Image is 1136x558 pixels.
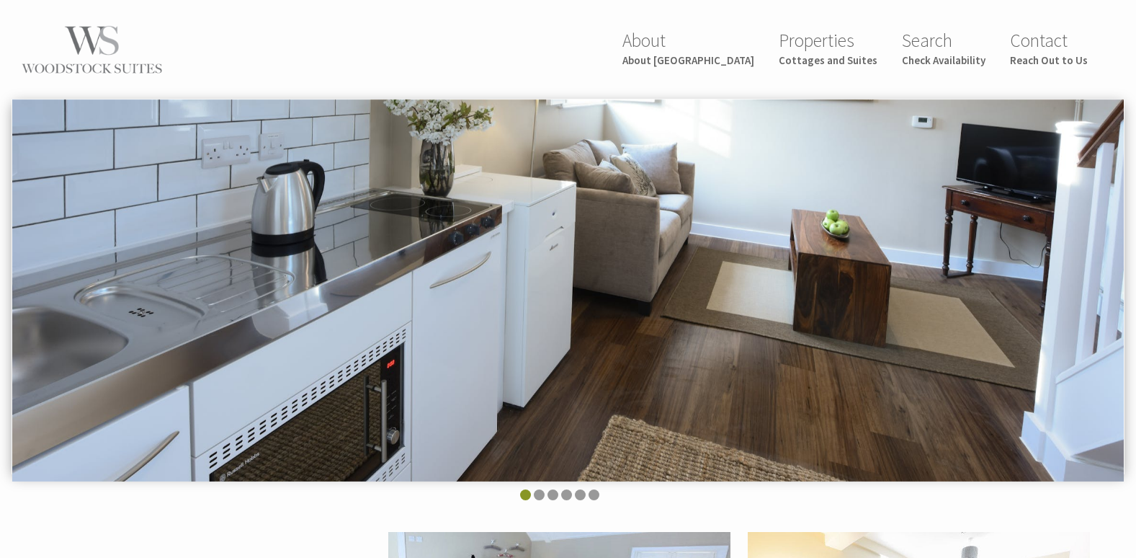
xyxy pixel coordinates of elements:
[622,29,754,67] a: AboutAbout [GEOGRAPHIC_DATA]
[779,29,877,67] a: PropertiesCottages and Suites
[622,53,754,67] small: About [GEOGRAPHIC_DATA]
[779,53,877,67] small: Cottages and Suites
[1010,53,1088,67] small: Reach Out to Us
[902,53,985,67] small: Check Availability
[902,29,985,67] a: SearchCheck Availability
[1010,29,1088,67] a: ContactReach Out to Us
[20,23,164,77] img: Woodstock Suites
